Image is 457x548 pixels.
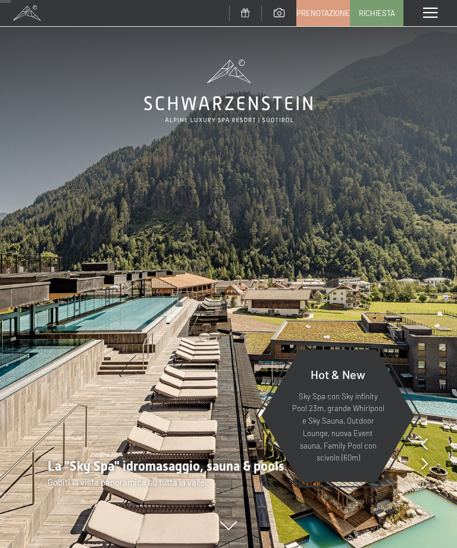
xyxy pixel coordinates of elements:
span: La "Sky Spa" idromasaggio, sauna & pools [48,459,284,474]
a: Richiesta [350,1,403,26]
span: 1 [418,475,422,488]
span: / [422,475,425,488]
span: Goditi la vista panoramica su tutta la valle [48,477,205,487]
span: Richiesta [359,8,395,18]
span: Hot & New [311,367,365,381]
a: Hot & New Sky Spa con Sky infinity Pool 23m, grande Whirlpool e Sky Sauna, Outdoor Lounge, nuova ... [261,349,415,483]
span: Prenotazione [296,8,350,18]
span: 8 [425,475,430,488]
a: Prenotazione [297,1,349,26]
p: Sky Spa con Sky infinity Pool 23m, grande Whirlpool e Sky Sauna, Outdoor Lounge, nuova Event saun... [290,390,386,465]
